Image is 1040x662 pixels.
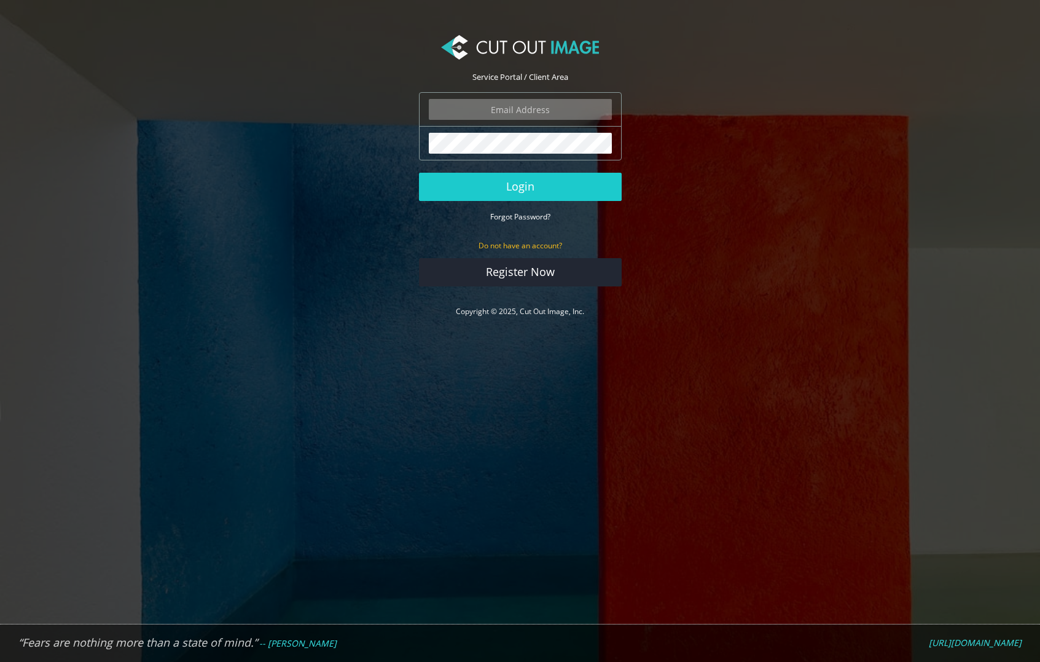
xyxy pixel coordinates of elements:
a: Register Now [419,258,622,286]
small: Do not have an account? [479,240,562,251]
em: [URL][DOMAIN_NAME] [929,637,1022,648]
em: “Fears are nothing more than a state of mind.” [18,635,257,650]
button: Login [419,173,622,201]
input: Email Address [429,99,612,120]
img: Cut Out Image [441,35,598,60]
a: [URL][DOMAIN_NAME] [929,637,1022,648]
em: -- [PERSON_NAME] [259,637,337,649]
a: Forgot Password? [490,211,550,222]
span: Service Portal / Client Area [472,71,568,82]
a: Copyright © 2025, Cut Out Image, Inc. [456,306,584,317]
